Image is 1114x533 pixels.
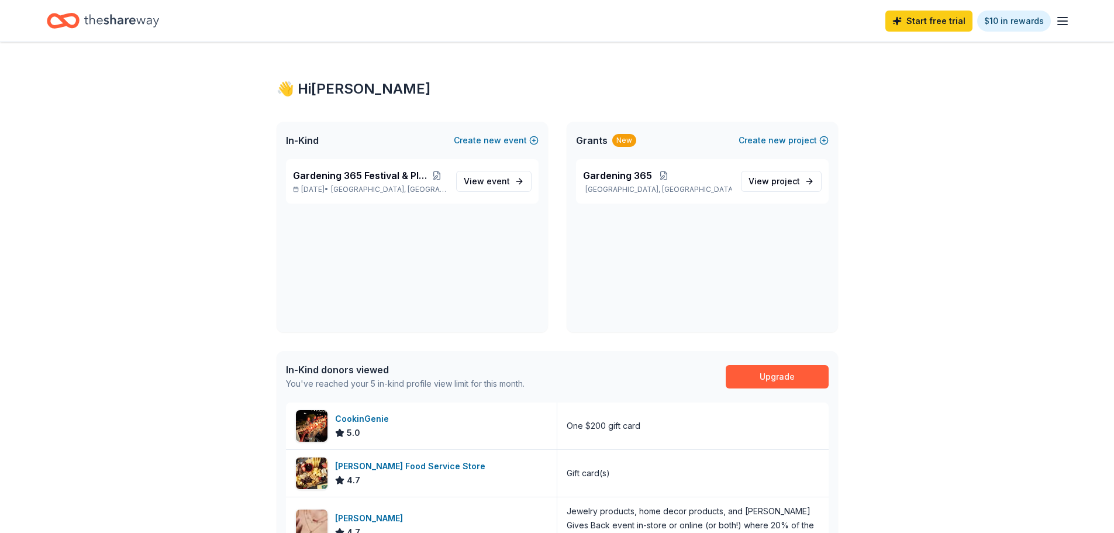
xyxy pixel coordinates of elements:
span: event [487,176,510,186]
img: Image for Gordon Food Service Store [296,458,327,489]
div: You've reached your 5 in-kind profile view limit for this month. [286,377,525,391]
span: Grants [576,133,608,147]
span: View [749,174,800,188]
div: CookinGenie [335,412,394,426]
span: 4.7 [347,473,360,487]
img: Image for CookinGenie [296,410,327,442]
span: new [484,133,501,147]
p: [GEOGRAPHIC_DATA], [GEOGRAPHIC_DATA] [583,185,732,194]
button: Createnewevent [454,133,539,147]
a: View event [456,171,532,192]
a: Upgrade [726,365,829,388]
span: Gardening 365 Festival & Plant Sale [293,169,427,183]
span: View [464,174,510,188]
span: In-Kind [286,133,319,147]
span: 5.0 [347,426,360,440]
a: $10 in rewards [977,11,1051,32]
button: Createnewproject [739,133,829,147]
span: [GEOGRAPHIC_DATA], [GEOGRAPHIC_DATA] [331,185,446,194]
p: [DATE] • [293,185,447,194]
div: [PERSON_NAME] Food Service Store [335,459,490,473]
div: [PERSON_NAME] [335,511,408,525]
div: 👋 Hi [PERSON_NAME] [277,80,838,98]
div: One $200 gift card [567,419,640,433]
div: In-Kind donors viewed [286,363,525,377]
div: Gift card(s) [567,466,610,480]
a: Start free trial [885,11,972,32]
div: New [612,134,636,147]
span: project [771,176,800,186]
a: View project [741,171,822,192]
span: new [768,133,786,147]
a: Home [47,7,159,35]
span: Gardening 365 [583,169,652,183]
